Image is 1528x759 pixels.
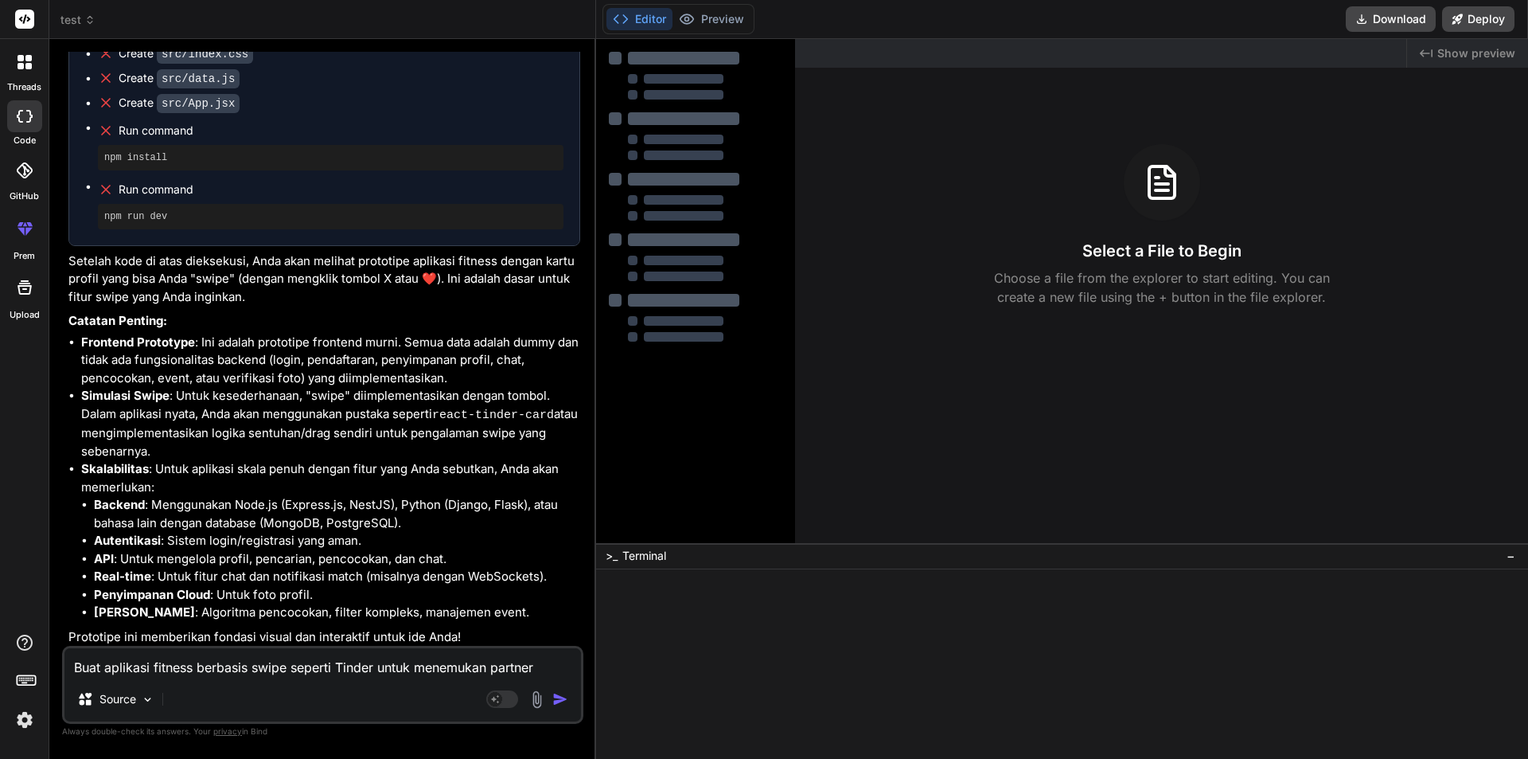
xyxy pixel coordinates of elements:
img: attachment [528,691,546,709]
p: Choose a file from the explorer to start editing. You can create a new file using the + button in... [984,268,1340,307]
li: : Untuk fitur chat dan notifikasi match (misalnya dengan WebSockets). [94,568,580,586]
strong: Skalabilitas [81,461,149,476]
span: >_ [606,548,618,564]
p: Prototipe ini memberikan fondasi visual dan interaktif untuk ide Anda! [68,628,580,647]
p: Setelah kode di atas dieksekusi, Anda akan melihat prototipe aplikasi fitness dengan kartu profil... [68,252,580,307]
code: react-tinder-card [432,409,554,422]
li: : Untuk kesederhanaan, "swipe" diimplementasikan dengan tombol. Dalam aplikasi nyata, Anda akan m... [81,387,580,460]
button: Deploy [1442,6,1514,32]
pre: npm install [104,151,557,164]
label: prem [14,249,35,263]
strong: Simulasi Swipe [81,388,170,403]
button: Download [1346,6,1436,32]
div: Create [119,45,253,62]
strong: Frontend Prototype [81,335,195,350]
label: code [14,134,36,147]
span: − [1507,548,1515,564]
li: : Sistem login/registrasi yang aman. [94,532,580,550]
li: : Ini adalah prototipe frontend murni. Semua data adalah dummy dan tidak ada fungsionalitas backe... [81,334,580,388]
strong: Catatan Penting: [68,313,167,328]
span: Run command [119,182,563,198]
div: Create [119,95,240,112]
img: icon [552,691,568,707]
label: threads [7,80,41,94]
div: Create [119,70,240,87]
strong: [PERSON_NAME] [94,604,195,620]
p: Source [99,691,136,707]
li: : Menggunakan Node.js (Express.js, NestJS), Python (Django, Flask), atau bahasa lain dengan datab... [94,496,580,532]
img: settings [11,706,38,734]
p: Always double-check its answers. Your in Bind [62,724,583,739]
button: Editor [606,8,672,30]
button: − [1503,543,1518,569]
span: Terminal [622,548,666,564]
code: src/data.js [157,69,240,88]
span: test [60,12,95,28]
li: : Untuk aplikasi skala penuh dengan fitur yang Anda sebutkan, Anda akan memerlukan: [81,460,580,622]
strong: Penyimpanan Cloud [94,587,210,602]
span: Show preview [1437,45,1515,61]
code: src/index.css [157,45,253,64]
button: Preview [672,8,750,30]
span: Run command [119,123,563,139]
h3: Select a File to Begin [1082,240,1241,262]
li: : Untuk foto profil. [94,586,580,604]
strong: Real-time [94,569,151,584]
strong: Autentikasi [94,533,161,548]
span: privacy [213,726,242,736]
li: : Algoritma pencocokan, filter kompleks, manajemen event. [94,604,580,622]
strong: API [94,551,114,566]
label: Upload [10,308,40,322]
pre: npm run dev [104,210,557,223]
li: : Untuk mengelola profil, pencarian, pencocokan, dan chat. [94,550,580,569]
code: src/App.jsx [157,94,240,113]
strong: Backend [94,497,145,512]
img: Pick Models [141,693,154,706]
label: GitHub [10,190,39,203]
